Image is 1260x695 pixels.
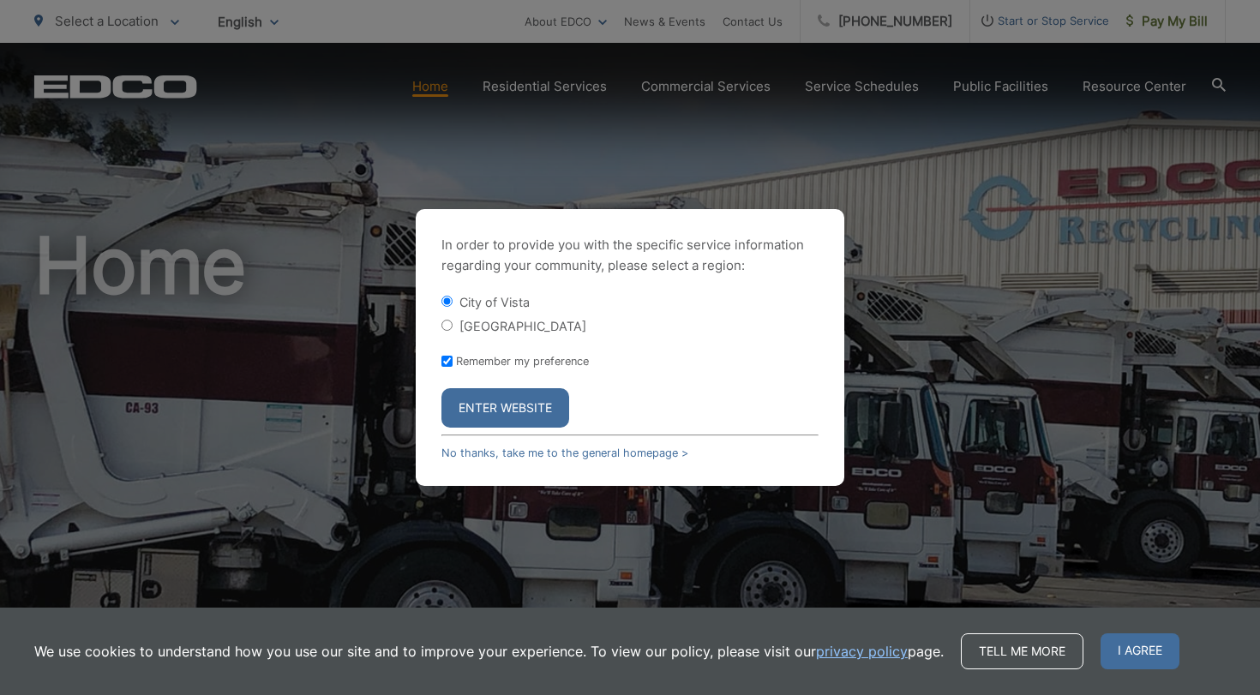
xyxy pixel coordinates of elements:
[34,641,944,662] p: We use cookies to understand how you use our site and to improve your experience. To view our pol...
[456,355,589,368] label: Remember my preference
[459,295,530,309] label: City of Vista
[459,319,586,333] label: [GEOGRAPHIC_DATA]
[441,235,819,276] p: In order to provide you with the specific service information regarding your community, please se...
[961,633,1083,669] a: Tell me more
[441,446,688,459] a: No thanks, take me to the general homepage >
[816,641,908,662] a: privacy policy
[1101,633,1179,669] span: I agree
[441,388,569,428] button: Enter Website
